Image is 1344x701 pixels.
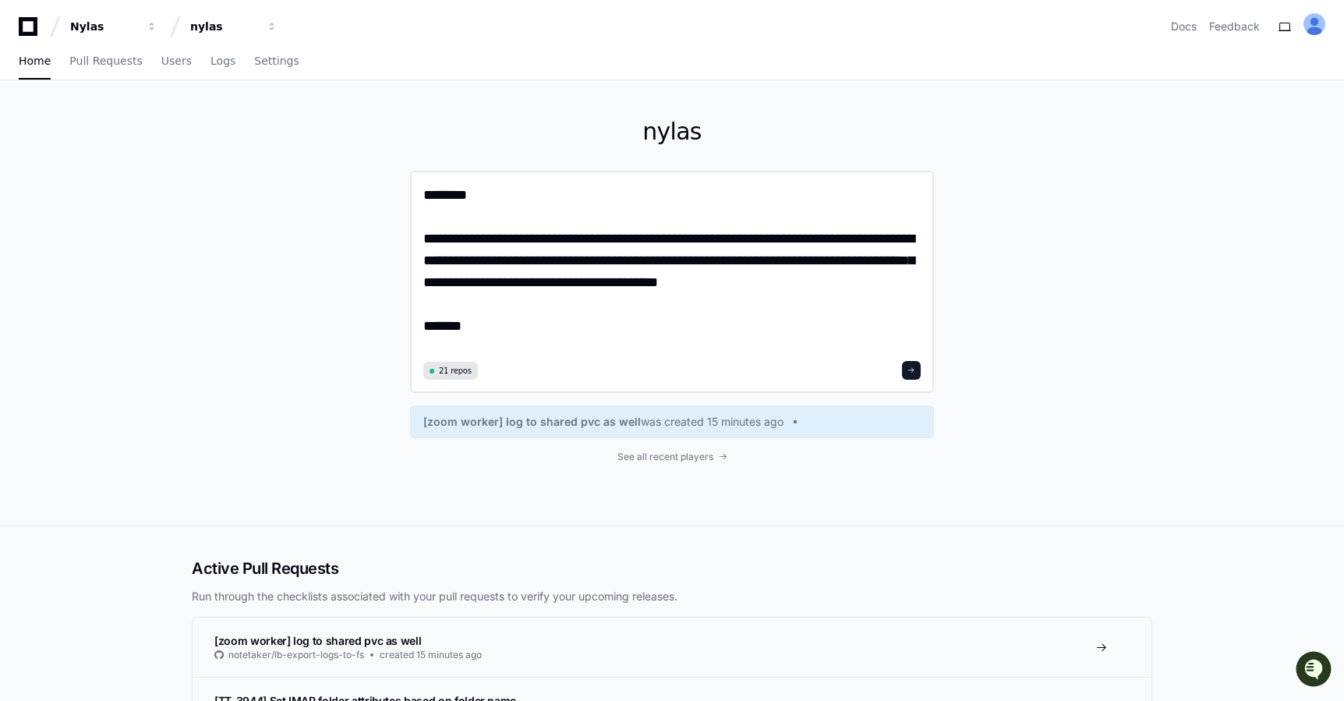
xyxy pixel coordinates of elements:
a: [zoom worker] log to shared pvc as wellnotetaker/lb-export-logs-to-fscreated 15 minutes ago [193,618,1151,677]
span: [zoom worker] log to shared pvc as well [423,414,641,430]
span: notetaker/lb-export-logs-to-fs [228,649,364,661]
a: [zoom worker] log to shared pvc as wellwas created 15 minutes ago [423,414,921,430]
h2: Active Pull Requests [192,558,1152,579]
button: Nylas [64,12,164,41]
span: Settings [254,56,299,65]
a: Powered byPylon [110,163,189,175]
span: created 15 minutes ago [380,649,482,661]
span: was created 15 minutes ago [641,414,783,430]
span: Users [161,56,192,65]
div: Nylas [70,19,137,34]
span: 21 repos [439,365,472,377]
button: Start new chat [265,121,284,140]
span: See all recent players [617,451,713,463]
span: Home [19,56,51,65]
div: Welcome [16,62,284,87]
iframe: Open customer support [1294,650,1336,692]
img: 1756235613930-3d25f9e4-fa56-45dd-b3ad-e072dfbd1548 [16,116,44,144]
span: [zoom worker] log to shared pvc as well [214,634,421,647]
a: Users [161,44,192,80]
a: Docs [1171,19,1197,34]
a: Pull Requests [69,44,142,80]
a: Settings [254,44,299,80]
a: See all recent players [410,451,934,463]
span: Logs [210,56,235,65]
span: Pylon [155,164,189,175]
p: Run through the checklists associated with your pull requests to verify your upcoming releases. [192,589,1152,604]
img: PlayerZero [16,16,47,47]
div: nylas [190,19,257,34]
button: nylas [184,12,284,41]
div: Start new chat [53,116,256,132]
button: Feedback [1209,19,1260,34]
a: Logs [210,44,235,80]
span: Pull Requests [69,56,142,65]
h1: nylas [410,118,934,146]
img: ALV-UjU-Uivu_cc8zlDcn2c9MNEgVYayUocKx0gHV_Yy_SMunaAAd7JZxK5fgww1Mi-cdUJK5q-hvUHnPErhbMG5W0ta4bF9-... [1303,13,1325,35]
div: We're offline, but we'll be back soon! [53,132,226,144]
a: Home [19,44,51,80]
